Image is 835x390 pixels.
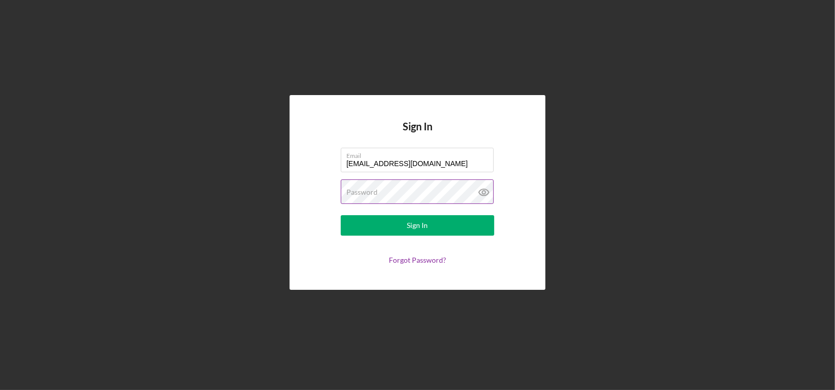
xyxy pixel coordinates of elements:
h4: Sign In [403,121,432,148]
label: Password [346,188,378,196]
button: Sign In [341,215,494,236]
a: Forgot Password? [389,256,446,264]
div: Sign In [407,215,428,236]
label: Email [346,148,494,159]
